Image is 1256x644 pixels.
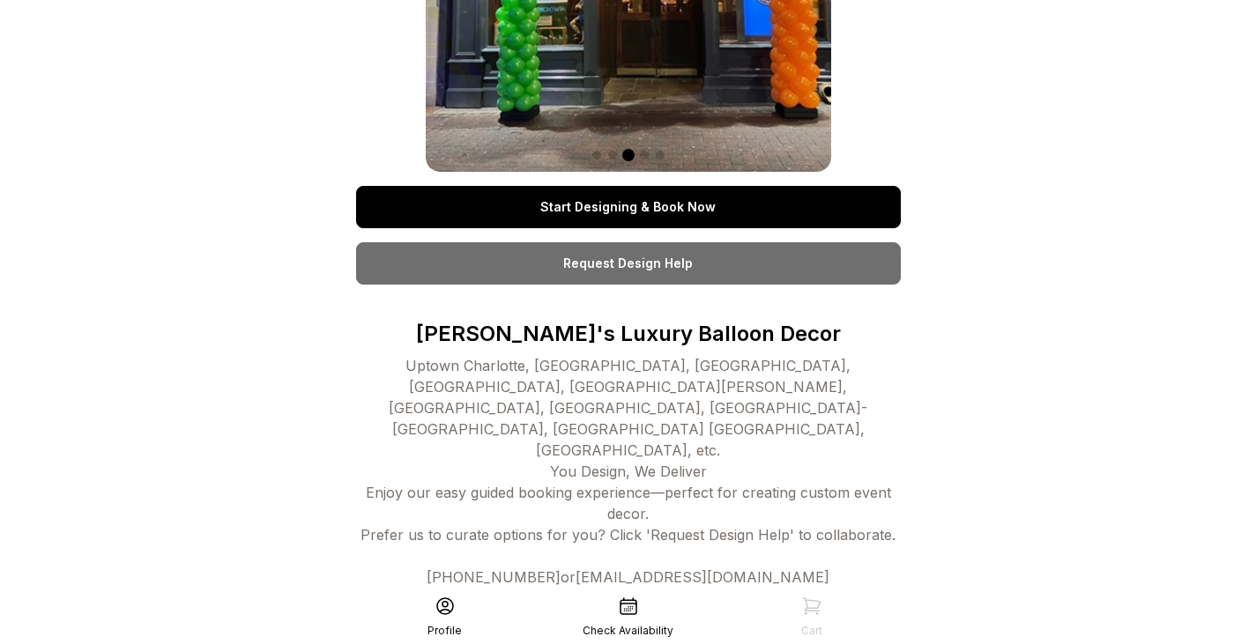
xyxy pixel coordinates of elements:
[356,320,901,348] p: [PERSON_NAME]'s Luxury Balloon Decor
[801,624,822,638] div: Cart
[427,624,462,638] div: Profile
[583,624,673,638] div: Check Availability
[356,186,901,228] a: Start Designing & Book Now
[427,568,561,586] a: [PHONE_NUMBER]
[356,355,901,588] div: Uptown Charlotte, [GEOGRAPHIC_DATA], [GEOGRAPHIC_DATA], [GEOGRAPHIC_DATA], [GEOGRAPHIC_DATA][PERS...
[576,568,829,586] a: [EMAIL_ADDRESS][DOMAIN_NAME]
[356,242,901,285] a: Request Design Help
